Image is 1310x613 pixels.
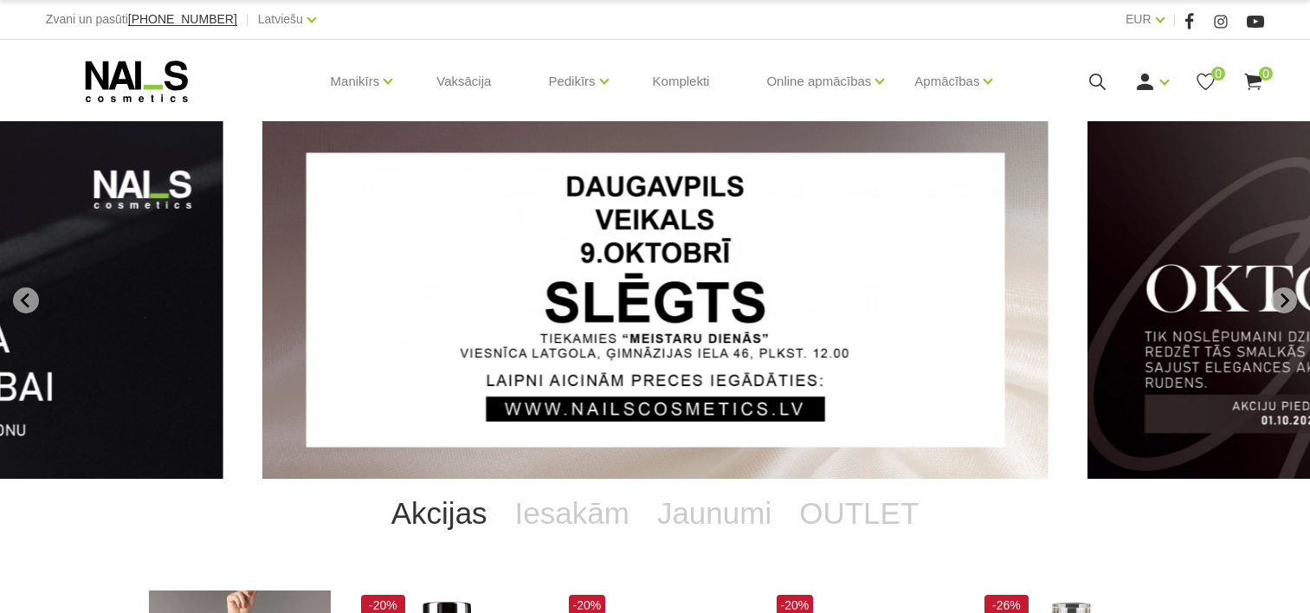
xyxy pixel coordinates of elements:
a: OUTLET [785,479,932,548]
a: Komplekti [639,40,724,123]
button: Go to last slide [13,287,39,313]
a: EUR [1126,9,1152,29]
a: Jaunumi [643,479,785,548]
span: 0 [1211,67,1225,81]
a: Akcijas [378,479,501,548]
a: 0 [1195,71,1216,93]
a: Latviešu [258,9,303,29]
span: | [246,9,249,30]
button: Next slide [1271,287,1297,313]
span: | [1173,9,1177,30]
a: [PHONE_NUMBER] [128,13,237,26]
a: Vaksācija [423,40,505,123]
a: Pedikīrs [548,47,595,116]
a: Apmācības [914,47,979,116]
a: 0 [1242,71,1264,93]
li: 1 of 12 [262,121,1049,479]
a: Iesakām [501,479,643,548]
span: [PHONE_NUMBER] [128,12,237,26]
span: 0 [1259,67,1273,81]
a: Online apmācības [766,47,871,116]
div: Zvani un pasūti [46,9,237,30]
a: Manikīrs [331,47,380,116]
